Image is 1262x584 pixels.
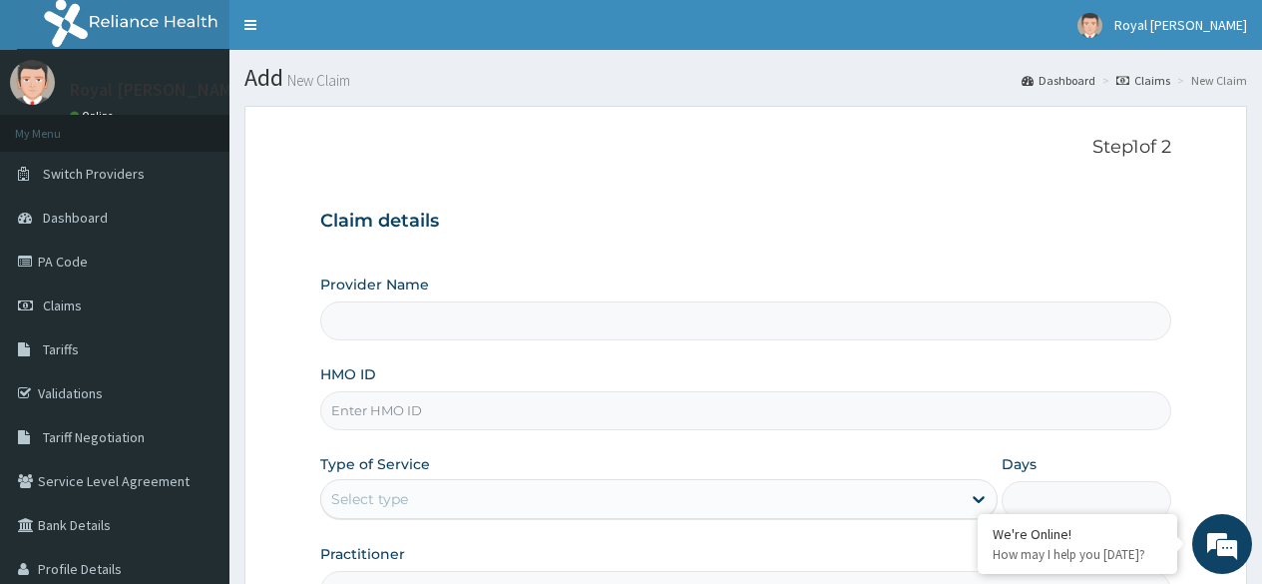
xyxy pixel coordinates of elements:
span: Claims [43,296,82,314]
label: Practitioner [320,544,405,564]
li: New Claim [1172,72,1247,89]
a: Online [70,109,118,123]
label: Type of Service [320,454,430,474]
label: Provider Name [320,275,429,294]
input: Enter HMO ID [320,391,1171,430]
span: Dashboard [43,209,108,227]
h1: Add [244,65,1247,91]
img: User Image [10,60,55,105]
img: User Image [1077,13,1102,38]
h3: Claim details [320,211,1171,233]
label: Days [1002,454,1037,474]
p: Royal [PERSON_NAME] [70,81,247,99]
p: Step 1 of 2 [320,137,1171,159]
a: Dashboard [1022,72,1095,89]
div: Select type [331,489,408,509]
a: Claims [1116,72,1170,89]
label: HMO ID [320,364,376,384]
span: Switch Providers [43,165,145,183]
small: New Claim [283,73,350,88]
p: How may I help you today? [993,546,1162,563]
span: Tariff Negotiation [43,428,145,446]
span: Royal [PERSON_NAME] [1114,16,1247,34]
div: We're Online! [993,525,1162,543]
span: Tariffs [43,340,79,358]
